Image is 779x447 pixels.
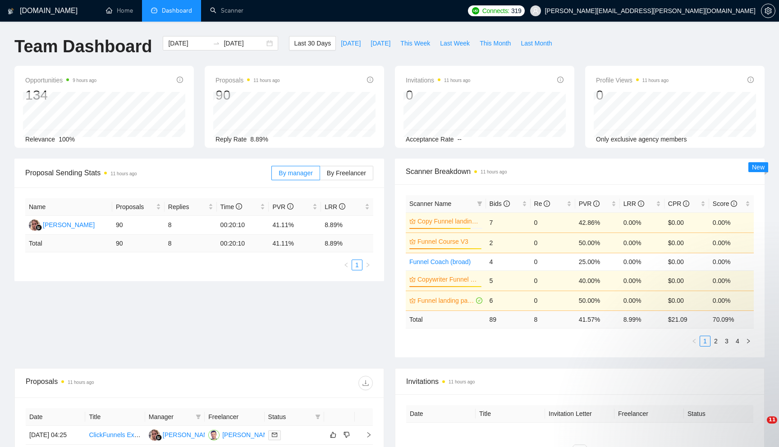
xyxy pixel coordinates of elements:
[315,414,321,420] span: filter
[26,376,199,390] div: Proposals
[709,291,754,310] td: 0.00%
[215,75,280,86] span: Proposals
[709,253,754,270] td: 0.00%
[294,38,331,48] span: Last 30 Days
[511,6,521,16] span: 319
[486,291,531,310] td: 6
[269,235,321,252] td: 41.11 %
[444,78,470,83] time: 11 hours ago
[409,276,416,283] span: crown
[89,431,305,438] a: ClickFunnels Expert Needed to Build Landing Page for Digital Product Funnel
[358,376,373,390] button: download
[327,169,366,177] span: By Freelancer
[279,169,312,177] span: By manager
[367,77,373,83] span: info-circle
[692,338,697,344] span: left
[531,233,575,253] td: 0
[767,416,777,424] span: 11
[406,310,486,328] td: Total
[215,136,247,143] span: Reply Rate
[746,338,751,344] span: right
[504,201,510,207] span: info-circle
[531,310,575,328] td: 8
[683,201,689,207] span: info-circle
[151,7,157,14] span: dashboard
[409,218,416,224] span: crown
[733,336,742,346] a: 4
[722,336,732,346] a: 3
[531,212,575,233] td: 0
[371,38,390,48] span: [DATE]
[112,235,165,252] td: 90
[761,4,775,18] button: setting
[162,7,192,14] span: Dashboard
[417,296,474,306] a: Funnel landing page V3
[149,431,215,438] a: KG[PERSON_NAME]
[664,291,709,310] td: $0.00
[596,75,669,86] span: Profile Views
[709,310,754,328] td: 70.09 %
[409,200,451,207] span: Scanner Name
[149,412,192,422] span: Manager
[709,233,754,253] td: 0.00%
[440,38,470,48] span: Last Week
[395,36,435,50] button: This Week
[344,431,350,438] span: dislike
[215,87,280,104] div: 90
[208,429,220,441] img: DB
[358,432,372,438] span: right
[321,216,373,235] td: 8.89%
[26,408,85,426] th: Date
[85,408,145,426] th: Title
[406,405,476,423] th: Date
[359,379,372,387] span: download
[210,7,243,14] a: searchScanner
[743,336,754,347] li: Next Page
[339,203,345,210] span: info-circle
[620,212,664,233] td: 0.00%
[222,430,274,440] div: [PERSON_NAME]
[668,200,689,207] span: CPR
[472,7,479,14] img: upwork-logo.png
[328,429,339,440] button: like
[341,429,352,440] button: dislike
[406,136,454,143] span: Acceptance Rate
[217,235,269,252] td: 00:20:10
[313,410,322,424] span: filter
[220,203,242,210] span: Time
[449,379,475,384] time: 11 hours ago
[165,198,217,216] th: Replies
[620,253,664,270] td: 0.00%
[752,164,765,171] span: New
[250,136,268,143] span: 8.89%
[721,336,732,347] li: 3
[458,136,462,143] span: --
[406,87,470,104] div: 0
[163,430,215,440] div: [PERSON_NAME]
[272,432,277,438] span: mail
[743,336,754,347] button: right
[731,201,737,207] span: info-circle
[406,376,753,387] span: Invitations
[521,38,552,48] span: Last Month
[638,201,644,207] span: info-circle
[642,78,669,83] time: 11 hours ago
[709,270,754,291] td: 0.00%
[177,77,183,83] span: info-circle
[531,253,575,270] td: 0
[596,136,687,143] span: Only exclusive agency members
[664,310,709,328] td: $ 21.09
[25,167,271,178] span: Proposal Sending Stats
[208,431,274,438] a: DB[PERSON_NAME]
[325,203,345,210] span: LRR
[330,431,336,438] span: like
[486,253,531,270] td: 4
[593,201,600,207] span: info-circle
[620,291,664,310] td: 0.00%
[8,4,14,18] img: logo
[417,274,481,284] a: Copywriter Funnel Coach V3
[321,235,373,252] td: 8.89 %
[664,253,709,270] td: $0.00
[476,405,545,423] th: Title
[112,198,165,216] th: Proposals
